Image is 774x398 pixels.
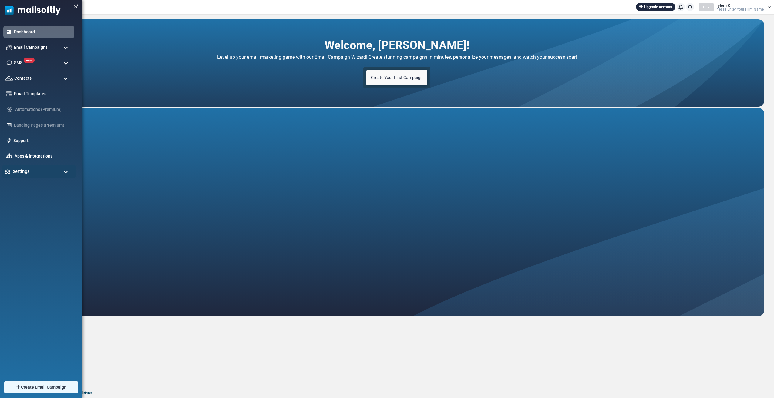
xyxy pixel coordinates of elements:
[5,76,13,80] img: contacts-icon.svg
[29,108,764,316] iframe: Customer Support AI Agent
[5,169,11,174] img: settings-icon.svg
[13,138,71,144] a: Support
[143,53,650,61] h4: Level up your email marketing game with our Email Campaign Wizard! Create stunning campaigns in m...
[15,153,71,159] a: Apps & Integrations
[24,58,35,63] span: new
[21,384,66,390] span: Create Email Campaign
[6,138,11,143] img: support-icon.svg
[699,3,771,11] a: PEY Eylem K Please Enter Your Firm Name
[6,122,12,128] img: landing_pages.svg
[371,75,423,80] span: Create Your First Campaign
[14,44,48,51] span: Email Campaigns
[14,29,71,35] a: Dashboard
[6,106,13,113] img: workflow.svg
[14,75,32,81] span: Contacts
[14,60,22,66] span: SMS
[6,60,12,65] img: sms-icon.png
[20,387,774,398] footer: 2025
[6,45,12,50] img: campaigns-icon.png
[6,29,12,35] img: dashboard-icon-active.svg
[715,3,730,8] span: Eylem K
[715,8,764,11] span: Please Enter Your Firm Name
[6,91,12,96] img: email-templates-icon.svg
[699,3,714,11] div: PEY
[14,91,71,97] a: Email Templates
[325,38,469,48] h2: Welcome, [PERSON_NAME]!
[636,3,675,11] a: Upgrade Account
[13,168,30,175] span: Settings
